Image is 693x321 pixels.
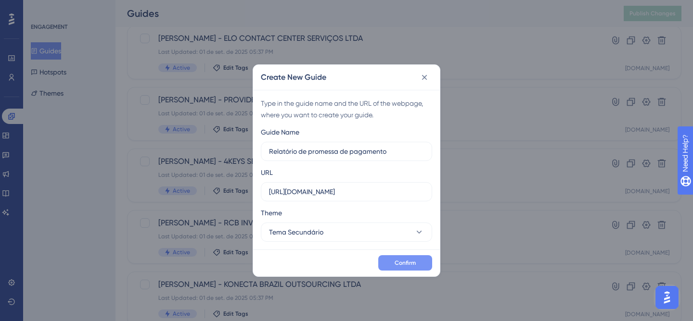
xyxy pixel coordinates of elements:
[261,207,282,219] span: Theme
[261,72,326,83] h2: Create New Guide
[23,2,60,14] span: Need Help?
[269,186,424,197] input: https://www.example.com
[269,226,323,238] span: Tema Secundário
[653,283,681,312] iframe: UserGuiding AI Assistant Launcher
[261,167,273,178] div: URL
[261,98,432,121] div: Type in the guide name and the URL of the webpage, where you want to create your guide.
[395,259,416,267] span: Confirm
[269,146,424,157] input: How to Create
[261,126,299,138] div: Guide Name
